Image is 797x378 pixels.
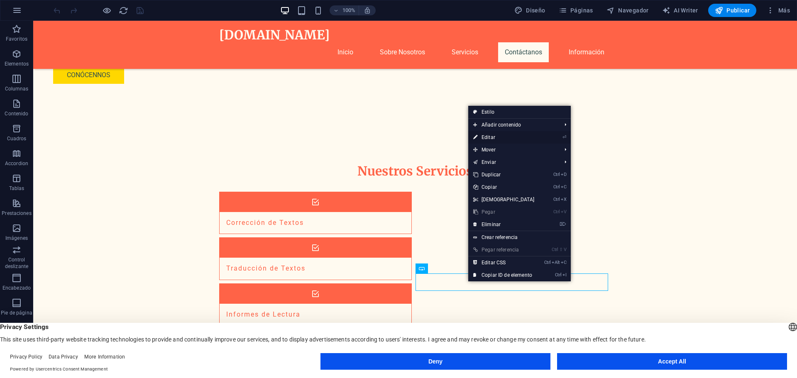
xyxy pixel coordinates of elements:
[5,235,28,241] p: Imágenes
[468,181,540,193] a: CtrlCCopiar
[659,4,702,17] button: AI Writer
[468,106,571,118] a: Estilo
[511,4,549,17] button: Diseño
[468,144,558,156] span: Mover
[555,272,562,278] i: Ctrl
[553,184,560,190] i: Ctrl
[514,6,545,15] span: Diseño
[468,168,540,181] a: CtrlDDuplicar
[468,244,540,256] a: Ctrl⇧VPegar referencia
[553,172,560,177] i: Ctrl
[555,4,597,17] button: Páginas
[330,5,359,15] button: 100%
[606,6,649,15] span: Navegador
[6,36,27,42] p: Favoritos
[5,61,29,67] p: Elementos
[561,172,567,177] i: D
[468,231,571,244] a: Crear referencia
[553,197,560,202] i: Ctrl
[7,135,27,142] p: Cuadros
[468,193,540,206] a: CtrlX[DEMOGRAPHIC_DATA]
[562,134,566,140] i: ⏎
[1,310,32,316] p: Pie de página
[603,4,652,17] button: Navegador
[468,206,540,218] a: CtrlVPegar
[544,260,551,265] i: Ctrl
[560,222,566,227] i: ⌦
[552,247,558,252] i: Ctrl
[118,5,128,15] button: reload
[662,6,698,15] span: AI Writer
[766,6,790,15] span: Más
[5,110,28,117] p: Contenido
[552,260,560,265] i: Alt
[561,209,567,215] i: V
[119,6,128,15] i: Volver a cargar página
[561,197,567,202] i: X
[102,5,112,15] button: Haz clic para salir del modo de previsualización y seguir editando
[468,256,540,269] a: CtrlAltCEditar CSS
[468,119,558,131] span: Añadir contenido
[562,272,567,278] i: I
[561,184,567,190] i: C
[763,4,793,17] button: Más
[5,85,29,92] p: Columnas
[559,6,593,15] span: Páginas
[5,160,28,167] p: Accordion
[468,131,540,144] a: ⏎Editar
[553,209,560,215] i: Ctrl
[468,269,540,281] a: CtrlICopiar ID de elemento
[9,185,24,192] p: Tablas
[2,285,31,291] p: Encabezado
[561,260,567,265] i: C
[468,218,540,231] a: ⌦Eliminar
[715,6,750,15] span: Publicar
[511,4,549,17] div: Diseño (Ctrl+Alt+Y)
[468,156,558,168] a: Enviar
[364,7,371,14] i: Al redimensionar, ajustar el nivel de zoom automáticamente para ajustarse al dispositivo elegido.
[708,4,757,17] button: Publicar
[559,247,563,252] i: ⇧
[342,5,355,15] h6: 100%
[564,247,566,252] i: V
[2,210,31,217] p: Prestaciones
